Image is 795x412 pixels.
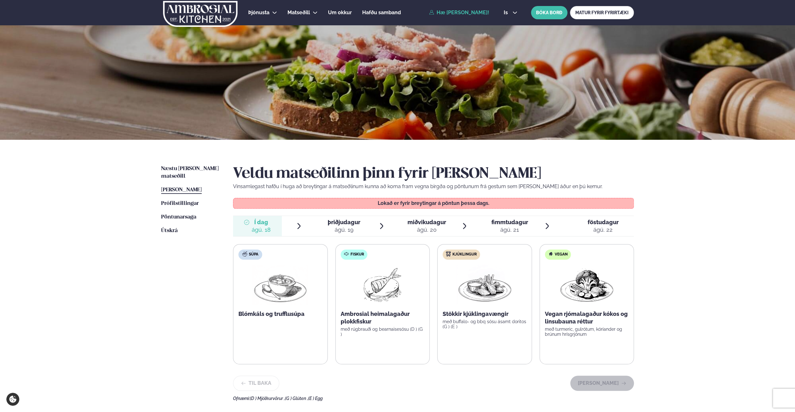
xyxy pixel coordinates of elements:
[161,214,196,220] span: Pöntunarsaga
[161,165,220,180] a: Næstu [PERSON_NAME] matseðill
[362,9,401,16] a: Hafðu samband
[499,10,522,15] button: is
[161,228,178,233] span: Útskrá
[491,226,528,234] div: ágú. 21
[341,310,425,325] p: Ambrosial heimalagaður plokkfiskur
[429,10,489,15] a: Hæ [PERSON_NAME]!
[233,376,279,391] button: Til baka
[504,10,510,15] span: is
[6,393,19,406] a: Cookie settings
[555,252,568,257] span: Vegan
[238,310,322,318] p: Blómkáls og trufflusúpa
[250,396,285,401] span: (D ) Mjólkurvörur ,
[233,183,634,190] p: Vinsamlegast hafðu í huga að breytingar á matseðlinum kunna að koma fram vegna birgða og pöntunum...
[308,396,323,401] span: (E ) Egg
[443,310,527,318] p: Stökkir kjúklingavængir
[233,165,634,183] h2: Veldu matseðilinn þinn fyrir [PERSON_NAME]
[452,252,477,257] span: Kjúklingur
[548,251,553,256] img: Vegan.svg
[287,9,310,16] a: Matseðill
[242,251,247,256] img: soup.svg
[570,376,634,391] button: [PERSON_NAME]
[161,200,199,207] a: Prófílstillingar
[252,218,271,226] span: Í dag
[545,310,629,325] p: Vegan rjómalagaður kókos og linsubauna réttur
[161,201,199,206] span: Prófílstillingar
[285,396,308,401] span: (G ) Glúten ,
[240,201,628,206] p: Lokað er fyrir breytingar á pöntun þessa dags.
[531,6,567,19] button: BÓKA BORÐ
[161,213,196,221] a: Pöntunarsaga
[161,186,202,194] a: [PERSON_NAME]
[362,265,403,305] img: fish.png
[491,219,528,225] span: fimmtudagur
[407,219,446,225] span: miðvikudagur
[350,252,364,257] span: Fiskur
[161,187,202,193] span: [PERSON_NAME]
[161,227,178,235] a: Útskrá
[344,251,349,256] img: fish.svg
[587,219,618,225] span: föstudagur
[446,251,451,256] img: chicken.svg
[249,252,258,257] span: Súpa
[162,1,238,27] img: logo
[457,265,512,305] img: Chicken-wings-legs.png
[328,226,360,234] div: ágú. 19
[252,226,271,234] div: ágú. 18
[570,6,634,19] a: MATUR FYRIR FYRIRTÆKI
[248,9,269,16] a: Þjónusta
[233,396,634,401] div: Ofnæmi:
[407,226,446,234] div: ágú. 20
[559,265,615,305] img: Vegan.png
[545,327,629,337] p: með turmeric, gulrótum, kóríander og brúnum hrísgrjónum
[328,9,352,16] a: Um okkur
[252,265,308,305] img: Soup.png
[587,226,618,234] div: ágú. 22
[161,166,219,179] span: Næstu [PERSON_NAME] matseðill
[328,219,360,225] span: þriðjudagur
[341,327,425,337] p: með rúgbrauði og bearnaisesósu (D ) (G )
[443,319,527,329] p: með buffalo- og bbq sósu ásamt doritos (G ) (E )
